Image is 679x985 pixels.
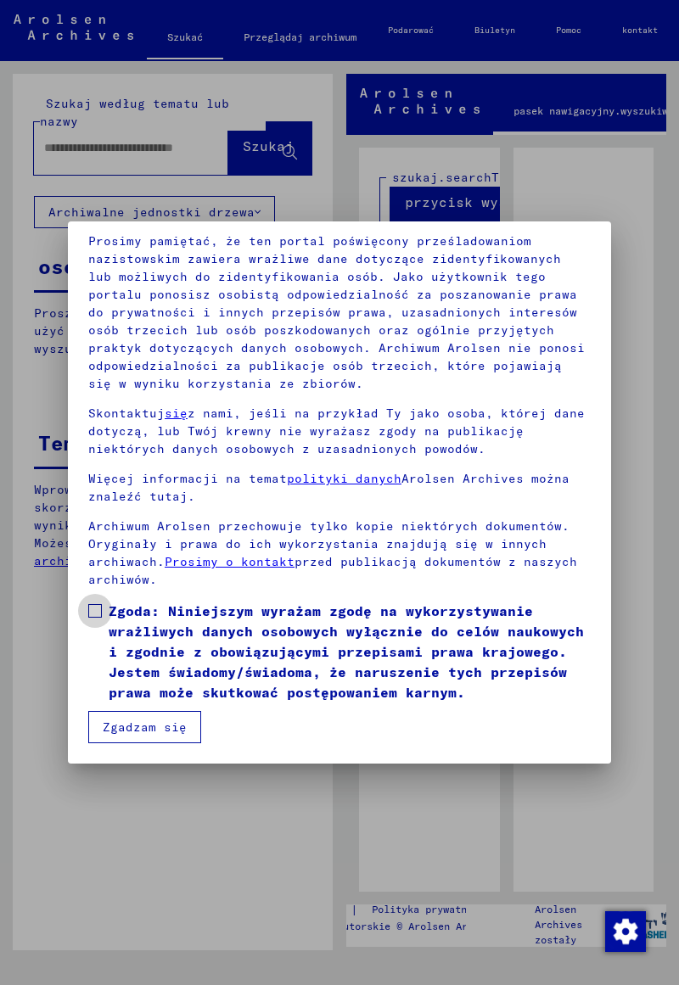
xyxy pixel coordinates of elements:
font: Prosimy pamiętać, że ten portal poświęcony prześladowaniom nazistowskim zawiera wrażliwe dane dot... [88,233,585,391]
div: Zmiana zgody [604,910,645,951]
font: przed publikacją dokumentów z naszych archiwów. [88,554,577,587]
button: Zgadzam się [88,711,201,743]
img: Zmiana zgody [605,911,646,952]
font: Zgoda: Niniejszym wyrażam zgodę na wykorzystywanie wrażliwych danych osobowych wyłącznie do celów... [109,602,584,701]
font: Więcej informacji na temat [88,471,287,486]
a: polityki danych [287,471,401,486]
font: Skontaktuj [88,406,165,421]
font: Archiwum Arolsen przechowuje tylko kopie niektórych dokumentów. Oryginały i prawa do ich wykorzys... [88,518,570,569]
a: Prosimy o kontakt [165,554,295,569]
font: z nami, jeśli na przykład Ty jako osoba, której dane dotyczą, lub Twój krewny nie wyrażasz zgody ... [88,406,585,456]
font: Zgadzam się [103,719,187,735]
a: się [165,406,188,421]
